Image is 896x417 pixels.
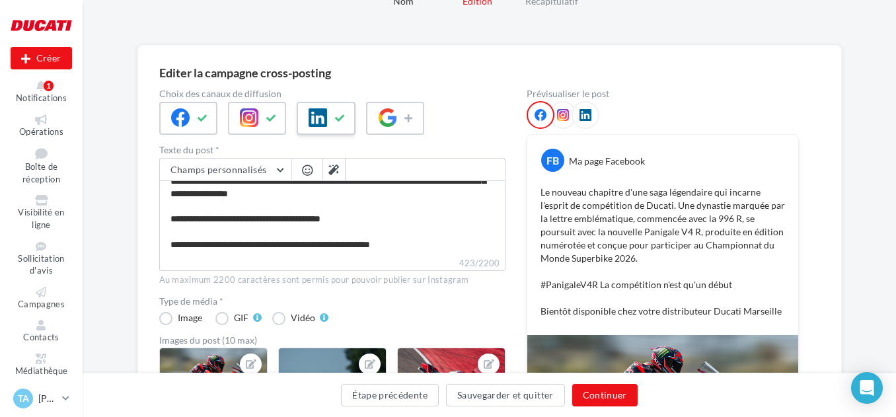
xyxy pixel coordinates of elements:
a: Boîte de réception [11,145,72,187]
span: Sollicitation d'avis [18,253,64,276]
a: Médiathèque [11,351,72,379]
div: 1 [44,81,54,91]
button: Continuer [572,384,638,406]
span: Campagnes [18,299,65,309]
p: Le nouveau chapitre d'une saga légendaire qui incarne l'esprit de compétition de Ducati. Une dyna... [541,186,785,318]
a: Sollicitation d'avis [11,239,72,279]
label: 423/2200 [159,256,505,271]
a: TA [PERSON_NAME] [11,386,72,411]
div: GIF [234,313,248,322]
div: Open Intercom Messenger [851,372,883,404]
div: Nouvelle campagne [11,47,72,69]
span: Notifications [16,93,67,103]
a: Campagnes [11,284,72,313]
span: Opérations [19,126,63,137]
a: Visibilité en ligne [11,192,72,233]
div: Vidéo [291,313,315,322]
span: Contacts [23,332,59,342]
div: FB [541,149,564,172]
button: Champs personnalisés [160,159,291,181]
div: Au maximum 2200 caractères sont permis pour pouvoir publier sur Instagram [159,274,505,286]
label: Texte du post * [159,145,505,155]
button: Créer [11,47,72,69]
a: Contacts [11,317,72,346]
div: Images du post (10 max) [159,336,505,345]
div: Ma page Facebook [569,155,645,168]
span: Champs personnalisés [170,164,267,175]
div: Prévisualiser le post [527,89,799,98]
label: Choix des canaux de diffusion [159,89,505,98]
span: Visibilité en ligne [18,208,64,231]
p: [PERSON_NAME] [38,392,57,405]
a: Opérations [11,112,72,140]
span: Boîte de réception [22,162,60,185]
div: Editer la campagne cross-posting [159,67,331,79]
button: Notifications 1 [11,78,72,106]
button: Sauvegarder et quitter [446,384,565,406]
span: Médiathèque [15,365,68,376]
label: Type de média * [159,297,505,306]
span: TA [18,392,29,405]
div: Image [178,313,202,322]
button: Étape précédente [341,384,439,406]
